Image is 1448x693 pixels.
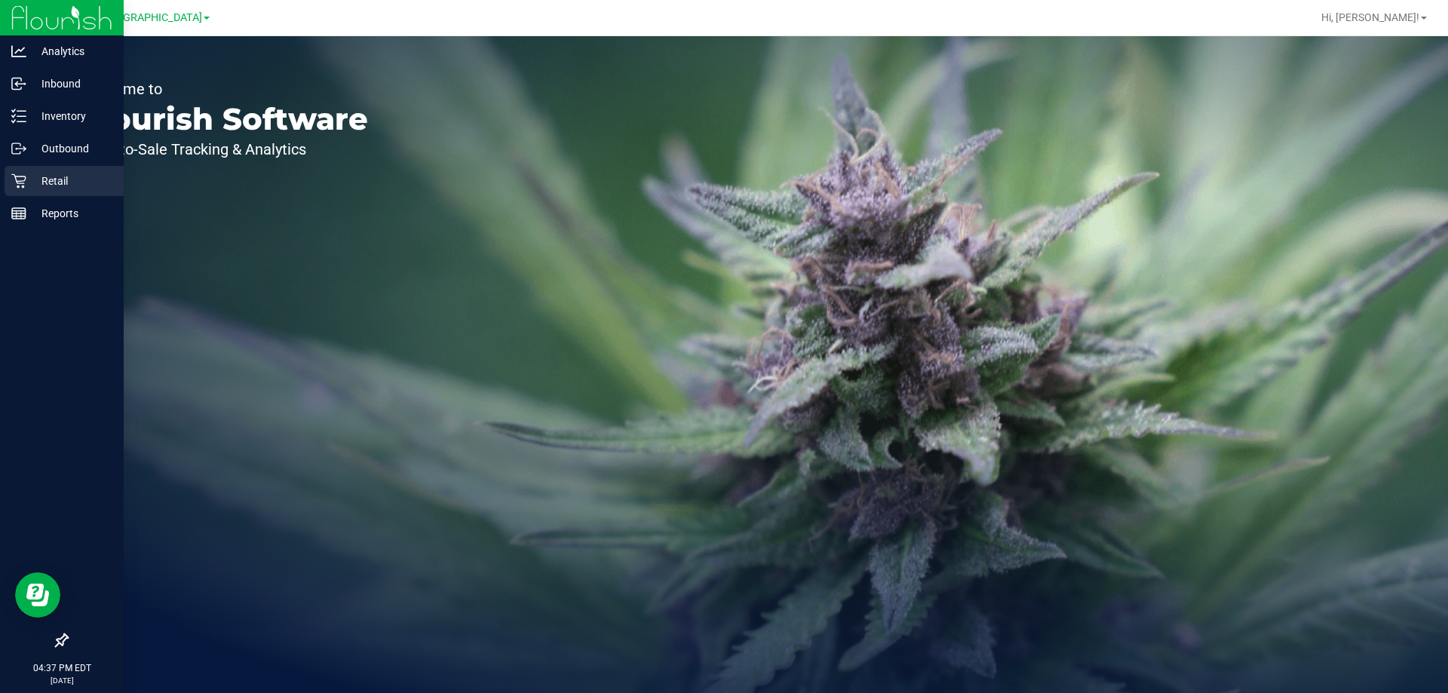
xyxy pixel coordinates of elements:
[11,173,26,189] inline-svg: Retail
[81,81,368,97] p: Welcome to
[11,44,26,59] inline-svg: Analytics
[1321,11,1419,23] span: Hi, [PERSON_NAME]!
[26,140,117,158] p: Outbound
[7,661,117,675] p: 04:37 PM EDT
[11,141,26,156] inline-svg: Outbound
[26,42,117,60] p: Analytics
[15,572,60,618] iframe: Resource center
[26,75,117,93] p: Inbound
[11,109,26,124] inline-svg: Inventory
[11,76,26,91] inline-svg: Inbound
[81,142,368,157] p: Seed-to-Sale Tracking & Analytics
[11,206,26,221] inline-svg: Reports
[26,107,117,125] p: Inventory
[26,204,117,222] p: Reports
[81,104,368,134] p: Flourish Software
[99,11,202,24] span: [GEOGRAPHIC_DATA]
[26,172,117,190] p: Retail
[7,675,117,686] p: [DATE]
